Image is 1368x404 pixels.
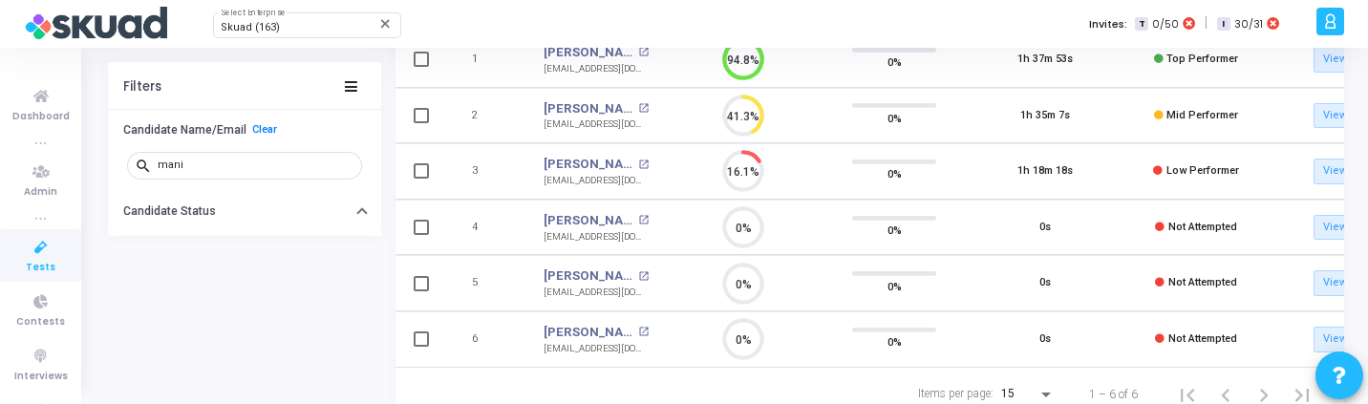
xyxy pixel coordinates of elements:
[544,43,633,62] a: [PERSON_NAME] L
[16,314,65,330] span: Contests
[24,184,57,201] span: Admin
[544,117,649,132] div: [EMAIL_ADDRESS][DOMAIN_NAME]
[14,369,68,385] span: Interviews
[887,108,902,127] span: 0%
[26,260,55,276] span: Tests
[24,5,167,43] img: logo
[638,47,649,57] mat-icon: open_in_new
[1001,387,1015,400] span: 15
[887,53,902,72] span: 0%
[887,276,902,295] span: 0%
[12,109,70,125] span: Dashboard
[1168,332,1237,345] span: Not Attempted
[1089,386,1138,403] div: 1 – 6 of 6
[544,342,649,356] div: [EMAIL_ADDRESS][DOMAIN_NAME]
[1168,221,1237,233] span: Not Attempted
[638,103,649,114] mat-icon: open_in_new
[544,266,633,286] a: [PERSON_NAME]
[1168,276,1237,288] span: Not Attempted
[1039,220,1051,236] div: 0s
[638,271,649,282] mat-icon: open_in_new
[443,255,524,311] td: 5
[887,221,902,240] span: 0%
[544,211,633,230] a: [PERSON_NAME]
[1152,16,1179,32] span: 0/50
[108,116,381,145] button: Candidate Name/EmailClear
[1135,17,1147,32] span: T
[544,174,649,188] div: [EMAIL_ADDRESS][DOMAIN_NAME]
[1017,163,1073,180] div: 1h 18m 18s
[887,332,902,351] span: 0%
[544,230,649,245] div: [EMAIL_ADDRESS][DOMAIN_NAME]
[443,88,524,144] td: 2
[544,155,633,174] a: [PERSON_NAME]
[123,123,246,138] h6: Candidate Name/Email
[1205,13,1208,33] span: |
[1039,275,1051,291] div: 0s
[443,32,524,88] td: 1
[1166,164,1239,177] span: Low Performer
[150,236,203,259] span: Invite Sent
[887,164,902,183] span: 0%
[443,200,524,256] td: 4
[544,62,649,76] div: [EMAIL_ADDRESS][DOMAIN_NAME]
[443,311,524,368] td: 6
[1089,16,1127,32] label: Invites:
[1001,388,1055,401] mat-select: Items per page:
[918,385,994,402] div: Items per page:
[1017,52,1073,68] div: 1h 37m 53s
[123,79,161,95] div: Filters
[252,123,277,136] a: Clear
[1020,108,1070,124] div: 1h 35m 7s
[1234,16,1263,32] span: 30/31
[221,21,280,33] span: Skuad (163)
[135,157,158,174] mat-icon: search
[544,323,633,342] a: [PERSON_NAME] P
[1166,53,1238,65] span: Top Performer
[443,143,524,200] td: 3
[544,99,633,118] a: [PERSON_NAME]
[1166,109,1238,121] span: Mid Performer
[108,197,381,226] button: Candidate Status
[638,215,649,225] mat-icon: open_in_new
[123,204,216,219] h6: Candidate Status
[544,286,649,300] div: [EMAIL_ADDRESS][DOMAIN_NAME]
[1217,17,1229,32] span: I
[378,16,394,32] mat-icon: Clear
[638,327,649,337] mat-icon: open_in_new
[638,159,649,170] mat-icon: open_in_new
[1039,331,1051,348] div: 0s
[158,159,354,171] input: Search...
